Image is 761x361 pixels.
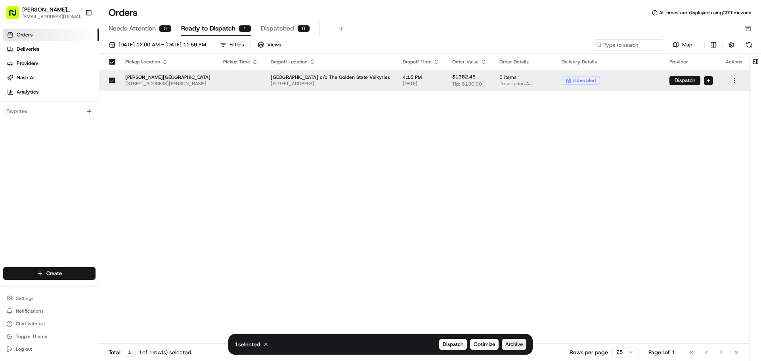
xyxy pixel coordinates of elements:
span: Map [682,41,692,48]
span: Log out [16,346,32,352]
img: Grace Nketiah [8,137,21,149]
span: 8:41 AM [111,123,130,129]
input: Clear [21,51,131,59]
span: Create [46,270,62,277]
button: [PERSON_NAME][GEOGRAPHIC_DATA][EMAIL_ADDRESS][DOMAIN_NAME] [3,3,82,22]
span: Chat with us! [16,321,45,327]
button: [EMAIL_ADDRESS][DOMAIN_NAME] [22,13,86,20]
button: Notifications [3,306,96,317]
button: Map [667,40,698,50]
span: Analytics [17,88,38,96]
div: Filters [229,41,244,48]
p: 1 selected [235,340,260,348]
div: Order Value [452,59,487,65]
span: Toggle Theme [16,333,48,340]
input: Type to search [593,39,664,50]
button: Create [3,267,96,280]
a: Analytics [3,86,99,98]
div: Order Details [499,59,549,65]
div: Dropoff Location [271,59,390,65]
div: Pickup Location [125,59,210,65]
span: [PERSON_NAME] [25,144,64,151]
button: Toggle Theme [3,331,96,342]
div: Actions [726,59,743,65]
span: [STREET_ADDRESS][PERSON_NAME] [125,80,210,87]
button: Refresh [744,39,755,50]
div: We're available if you need us! [36,84,109,90]
span: • [106,123,109,129]
span: Pylon [79,197,96,202]
div: Delivery Details [562,59,657,65]
div: Start new chat [36,76,130,84]
span: • [66,144,69,151]
div: Past conversations [8,103,53,109]
a: Orders [3,29,99,41]
button: Filters [216,39,247,50]
p: Welcome 👋 [8,32,144,44]
span: [DATE] [403,80,440,87]
div: 0 [159,25,172,32]
a: Deliveries [3,43,99,55]
span: Settings [16,295,34,302]
img: 1736555255976-a54dd68f-1ca7-489b-9aae-adbdc363a1c4 [8,76,22,90]
a: Providers [3,57,99,70]
div: 1 of 1 row(s) selected. [139,348,192,356]
span: Knowledge Base [16,177,61,185]
span: [STREET_ADDRESS] [271,80,390,87]
span: Notifications [16,308,44,314]
div: 1 [239,25,251,32]
button: Chat with us! [3,318,96,329]
h1: Orders [109,6,138,19]
button: Start new chat [135,78,144,88]
span: Providers [17,60,38,67]
div: 0 [297,25,310,32]
span: Nash AI [17,74,34,81]
button: Dispatch [439,339,467,350]
div: Page 1 of 1 [648,348,675,356]
span: Optimize [474,341,495,348]
span: Orders [17,31,33,38]
span: [DATE] [70,144,86,151]
div: Pickup Time [223,59,258,65]
div: 💻 [67,178,73,184]
button: Settings [3,293,96,304]
span: Views [267,41,281,48]
span: scheduled [573,77,596,84]
span: Archive [505,341,523,348]
img: Snider Plaza [8,115,21,128]
span: 4:15 PM [403,74,440,80]
span: Deliveries [17,46,39,53]
span: 5 items [499,74,549,80]
span: [GEOGRAPHIC_DATA] c/o The Golden State Valkyries [271,74,390,80]
button: See all [123,101,144,111]
button: Dispatch [669,76,700,85]
a: 💻API Documentation [64,174,130,188]
a: Powered byPylon [56,196,96,202]
span: API Documentation [75,177,127,185]
span: Description: A catering order including three different group bowl bars (Grilled Chicken, Harissa... [499,80,549,87]
div: Total [109,348,136,357]
img: Nash [8,8,24,24]
span: Dispatch [443,341,463,348]
button: Views [254,39,285,50]
a: Nash AI [3,71,99,84]
button: [PERSON_NAME][GEOGRAPHIC_DATA] [22,6,77,13]
span: [PERSON_NAME][GEOGRAPHIC_DATA] [25,123,105,129]
span: Tip: $130.00 [452,81,482,87]
p: Rows per page [570,348,608,356]
span: [DATE] 12:00 AM - [DATE] 11:59 PM [119,41,206,48]
div: 1 [124,348,136,357]
div: 📗 [8,178,14,184]
button: Archive [502,339,526,350]
a: 📗Knowledge Base [5,174,64,188]
span: [PERSON_NAME][GEOGRAPHIC_DATA] [125,74,210,80]
img: 1736555255976-a54dd68f-1ca7-489b-9aae-adbdc363a1c4 [16,145,22,151]
span: Ready to Dispatch [181,24,235,33]
span: Needs Attention [109,24,156,33]
img: 1753817452368-0c19585d-7be3-40d9-9a41-2dc781b3d1eb [17,76,31,90]
div: Favorites [3,105,96,118]
div: Dropoff Time [403,59,440,65]
div: Provider [669,59,713,65]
